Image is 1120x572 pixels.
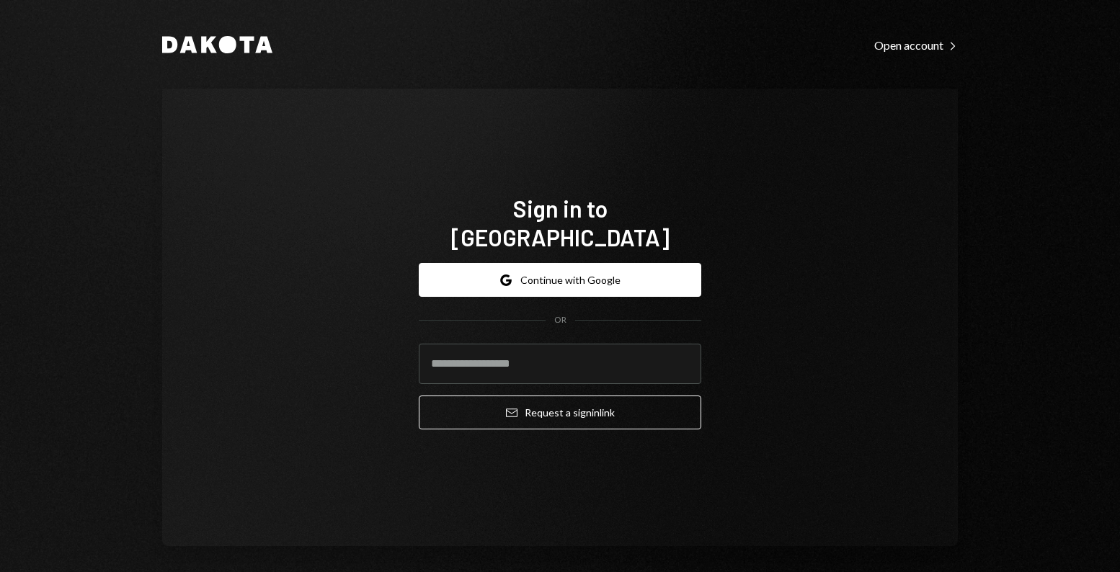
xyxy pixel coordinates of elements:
button: Continue with Google [419,263,701,297]
button: Request a signinlink [419,396,701,429]
div: Open account [874,38,958,53]
a: Open account [874,37,958,53]
h1: Sign in to [GEOGRAPHIC_DATA] [419,194,701,251]
div: OR [554,314,566,326]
